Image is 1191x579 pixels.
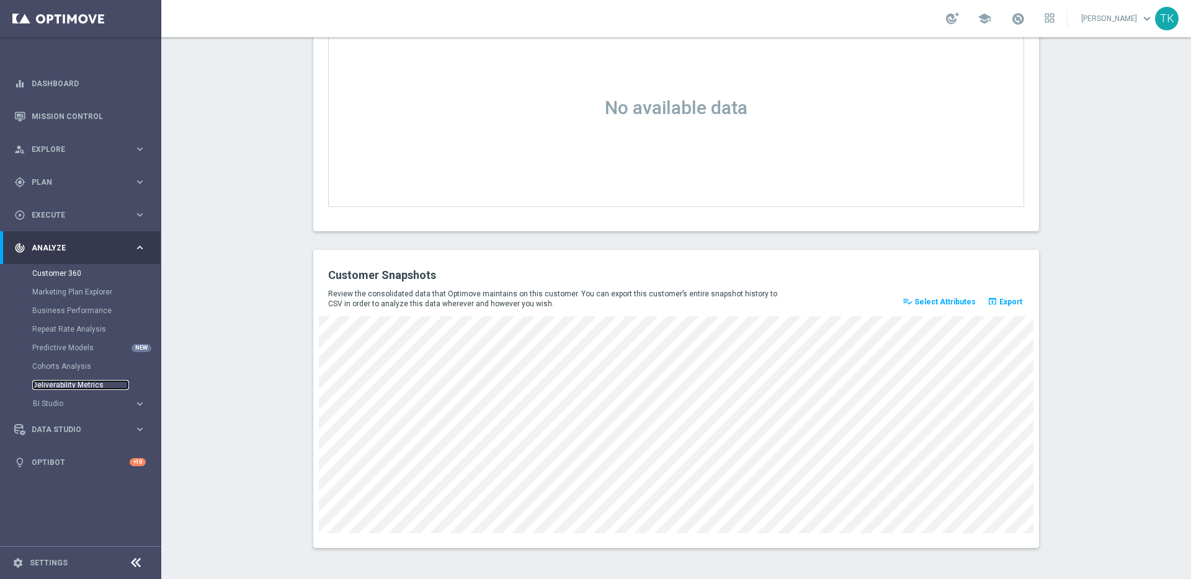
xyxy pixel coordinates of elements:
a: Repeat Rate Analysis [32,324,129,334]
span: school [978,12,991,25]
div: Data Studio [14,424,134,435]
i: track_changes [14,242,25,254]
i: keyboard_arrow_right [134,209,146,221]
p: Review the consolidated data that Optimove maintains on this customer. You can export this custom... [328,289,786,309]
button: open_in_browser Export [986,293,1024,311]
span: Plan [32,179,134,186]
i: gps_fixed [14,177,25,188]
div: NEW [132,344,151,352]
span: keyboard_arrow_down [1140,12,1154,25]
div: BI Studio [32,394,160,413]
div: TK [1155,7,1179,30]
i: keyboard_arrow_right [134,143,146,155]
div: Dashboard [14,67,146,100]
button: playlist_add_check Select Attributes [901,293,978,311]
div: Plan [14,177,134,188]
span: Select Attributes [914,298,976,306]
button: play_circle_outline Execute keyboard_arrow_right [14,210,146,220]
a: Settings [30,559,68,567]
i: keyboard_arrow_right [134,176,146,188]
button: gps_fixed Plan keyboard_arrow_right [14,177,146,187]
a: Deliverability Metrics [32,380,129,390]
div: Optibot [14,446,146,479]
i: settings [12,557,24,568]
i: keyboard_arrow_right [134,398,146,410]
span: Data Studio [32,426,134,433]
div: Repeat Rate Analysis [32,320,160,338]
button: person_search Explore keyboard_arrow_right [14,144,146,154]
span: Execute [32,211,134,219]
div: BI Studio [33,400,134,407]
button: track_changes Analyze keyboard_arrow_right [14,243,146,253]
div: Execute [14,210,134,221]
button: BI Studio keyboard_arrow_right [32,399,146,409]
div: Business Performance [32,301,160,320]
div: Analyze [14,242,134,254]
div: +10 [130,458,146,466]
a: Mission Control [32,100,146,133]
a: Business Performance [32,306,129,316]
a: Customer 360 [32,268,129,278]
i: equalizer [14,78,25,89]
a: Cohorts Analysis [32,361,129,371]
i: play_circle_outline [14,210,25,221]
i: keyboard_arrow_right [134,423,146,435]
div: Predictive Models [32,338,160,357]
div: Explore [14,144,134,155]
span: BI Studio [33,400,122,407]
i: open_in_browser [988,296,997,306]
span: Export [999,298,1022,306]
div: Marketing Plan Explorer [32,283,160,301]
a: [PERSON_NAME]keyboard_arrow_down [1080,9,1155,28]
span: Explore [32,146,134,153]
div: Deliverability Metrics [32,376,160,394]
a: Optibot [32,446,130,479]
div: Mission Control [14,100,146,133]
a: Predictive Models [32,343,129,353]
i: lightbulb [14,457,25,468]
div: Cohorts Analysis [32,357,160,376]
button: Data Studio keyboard_arrow_right [14,425,146,435]
div: Customer 360 [32,264,160,283]
i: person_search [14,144,25,155]
i: playlist_add_check [903,296,912,306]
button: equalizer Dashboard [14,79,146,89]
a: Marketing Plan Explorer [32,287,129,297]
h2: Customer Snapshots [328,268,667,283]
button: Mission Control [14,112,146,122]
i: keyboard_arrow_right [134,242,146,254]
button: lightbulb Optibot +10 [14,457,146,467]
a: Dashboard [32,67,146,100]
span: Analyze [32,244,134,252]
